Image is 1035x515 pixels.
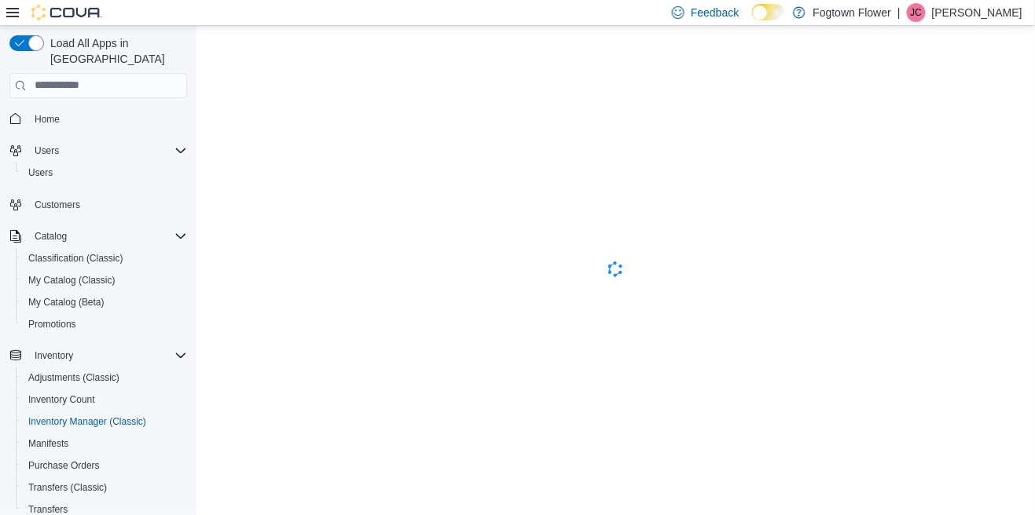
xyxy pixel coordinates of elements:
[22,390,101,409] a: Inventory Count
[907,3,926,22] div: Jeremy Crich
[28,109,187,129] span: Home
[911,3,923,22] span: JC
[22,315,187,334] span: Promotions
[22,390,187,409] span: Inventory Count
[28,296,105,309] span: My Catalog (Beta)
[28,141,65,160] button: Users
[3,140,193,162] button: Users
[44,35,187,67] span: Load All Apps in [GEOGRAPHIC_DATA]
[28,252,123,265] span: Classification (Classic)
[28,227,73,246] button: Catalog
[28,481,107,494] span: Transfers (Classic)
[22,249,130,268] a: Classification (Classic)
[28,393,95,406] span: Inventory Count
[16,162,193,184] button: Users
[22,249,187,268] span: Classification (Classic)
[932,3,1022,22] p: [PERSON_NAME]
[752,20,753,21] span: Dark Mode
[22,163,187,182] span: Users
[22,434,187,453] span: Manifests
[28,371,119,384] span: Adjustments (Classic)
[28,227,187,246] span: Catalog
[22,478,187,497] span: Transfers (Classic)
[28,141,187,160] span: Users
[16,433,193,455] button: Manifests
[28,274,116,287] span: My Catalog (Classic)
[22,412,187,431] span: Inventory Manager (Classic)
[28,110,66,129] a: Home
[691,5,739,20] span: Feedback
[897,3,901,22] p: |
[16,455,193,477] button: Purchase Orders
[22,368,126,387] a: Adjustments (Classic)
[22,271,122,290] a: My Catalog (Classic)
[22,412,152,431] a: Inventory Manager (Classic)
[22,434,75,453] a: Manifests
[28,459,100,472] span: Purchase Orders
[3,345,193,367] button: Inventory
[16,477,193,499] button: Transfers (Classic)
[16,367,193,389] button: Adjustments (Classic)
[16,389,193,411] button: Inventory Count
[35,113,60,126] span: Home
[28,195,86,214] a: Customers
[3,108,193,130] button: Home
[22,456,106,475] a: Purchase Orders
[35,144,59,157] span: Users
[35,199,80,211] span: Customers
[28,195,187,214] span: Customers
[22,478,113,497] a: Transfers (Classic)
[28,346,187,365] span: Inventory
[3,225,193,247] button: Catalog
[16,247,193,269] button: Classification (Classic)
[22,293,187,312] span: My Catalog (Beta)
[16,269,193,291] button: My Catalog (Classic)
[35,230,67,243] span: Catalog
[813,3,892,22] p: Fogtown Flower
[16,291,193,313] button: My Catalog (Beta)
[28,415,146,428] span: Inventory Manager (Classic)
[22,271,187,290] span: My Catalog (Classic)
[28,166,53,179] span: Users
[16,313,193,335] button: Promotions
[22,368,187,387] span: Adjustments (Classic)
[28,318,76,331] span: Promotions
[22,315,83,334] a: Promotions
[752,4,785,20] input: Dark Mode
[28,346,79,365] button: Inventory
[22,456,187,475] span: Purchase Orders
[28,437,68,450] span: Manifests
[3,193,193,216] button: Customers
[35,349,73,362] span: Inventory
[22,293,111,312] a: My Catalog (Beta)
[22,163,59,182] a: Users
[31,5,102,20] img: Cova
[16,411,193,433] button: Inventory Manager (Classic)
